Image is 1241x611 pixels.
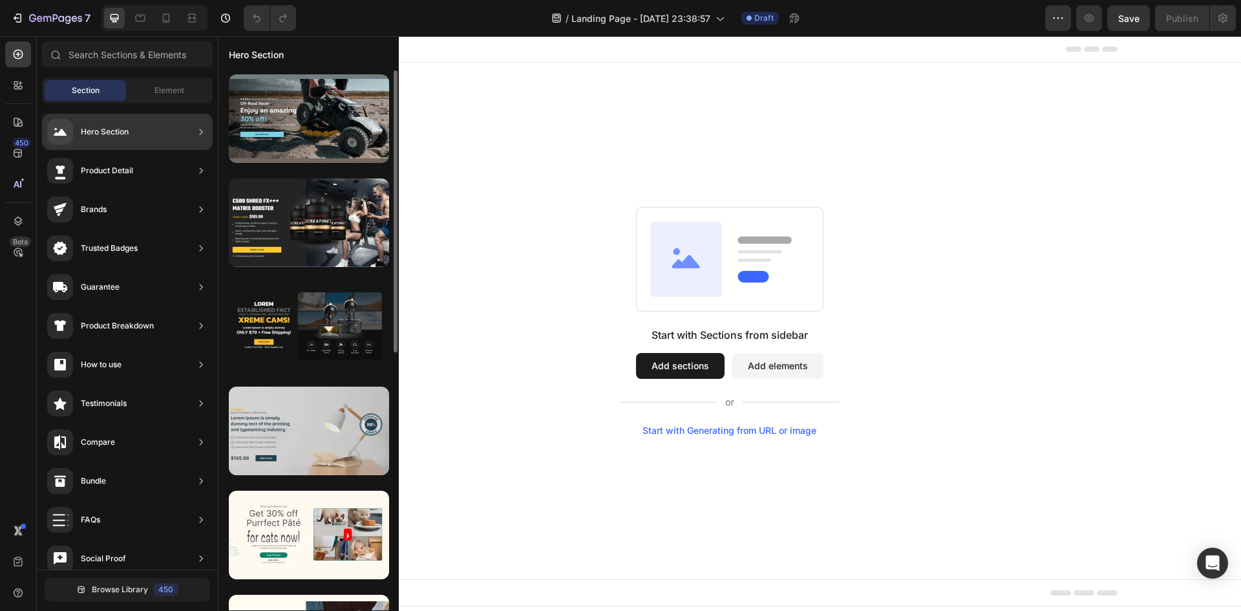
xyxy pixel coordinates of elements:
[81,203,107,216] div: Brands
[45,578,210,601] button: Browse Library450
[1107,5,1150,31] button: Save
[81,552,126,565] div: Social Proof
[72,85,100,96] span: Section
[81,242,138,255] div: Trusted Badges
[571,12,710,25] span: Landing Page - [DATE] 23:38:57
[1166,12,1198,25] div: Publish
[218,36,1241,611] iframe: Design area
[153,583,178,596] div: 450
[754,12,774,24] span: Draft
[1155,5,1209,31] button: Publish
[1197,548,1228,579] div: Open Intercom Messenger
[12,138,31,148] div: 450
[5,5,96,31] button: 7
[514,317,606,343] button: Add elements
[81,513,100,526] div: FAQs
[85,10,90,26] p: 7
[10,237,31,247] div: Beta
[1118,13,1140,24] span: Save
[418,317,507,343] button: Add sections
[81,358,122,371] div: How to use
[81,164,133,177] div: Product Detail
[81,125,129,138] div: Hero Section
[566,12,569,25] span: /
[92,584,148,595] span: Browse Library
[81,436,115,449] div: Compare
[81,319,154,332] div: Product Breakdown
[81,475,106,488] div: Bundle
[42,41,213,67] input: Search Sections & Elements
[81,281,120,294] div: Guarantee
[154,85,184,96] span: Element
[244,5,296,31] div: Undo/Redo
[434,291,590,306] div: Start with Sections from sidebar
[81,397,127,410] div: Testimonials
[425,389,599,400] div: Start with Generating from URL or image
